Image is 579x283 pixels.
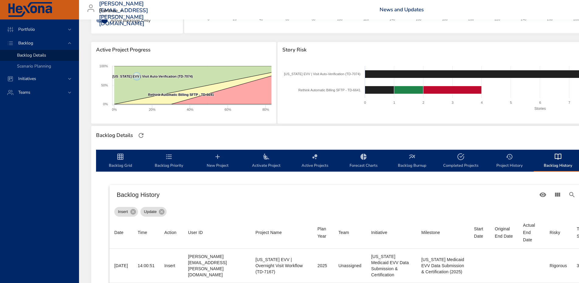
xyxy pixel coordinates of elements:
text: 2 [422,101,424,104]
div: Sort [421,229,440,236]
text: Rethink Automatic Billing SFTP - TD-6641 [298,88,360,92]
div: Date [114,229,123,236]
span: Project History [489,153,530,169]
div: Sort [371,229,387,236]
span: Milestone [421,229,464,236]
span: Scenario Planning [17,63,51,69]
div: Insert [164,263,178,269]
span: Backlog Details [17,52,46,58]
text: [US_STATE] EVV | Visit Auto-Verification (TD-7074) [284,72,360,76]
span: Time [138,229,155,236]
div: Sort [318,225,329,240]
div: Unassigned [339,263,362,269]
span: Backlog Grid [100,153,141,169]
div: Time [138,229,147,236]
span: Backlog Burnup [391,153,433,169]
div: 2025 [318,263,329,269]
text: 60% [225,108,231,111]
span: Forecast Charts [343,153,384,169]
text: 0 [364,101,366,104]
text: 4 [481,101,483,104]
div: Raintree [99,6,125,16]
div: User ID [188,229,203,236]
div: Sort [164,229,177,236]
text: 50% [101,83,108,87]
div: Actual End Date [523,222,540,243]
a: News and Updates [380,6,424,13]
div: Milestone [421,229,440,236]
text: 100% [99,64,108,68]
div: Original End Date [495,225,513,240]
div: Sort [138,229,147,236]
div: Update [140,207,167,217]
text: 1 [393,101,395,104]
text: 0% [112,108,117,111]
text: 80% [262,108,269,111]
span: Active Project Progress [96,47,271,53]
span: Date [114,229,128,236]
span: Portfolio [13,26,40,32]
div: Sort [255,229,282,236]
span: New Project [197,153,238,169]
span: Initiative [371,229,412,236]
text: 20% [149,108,156,111]
div: Plan Year [318,225,329,240]
span: Backlog [13,40,38,46]
div: Backlog Details [94,131,135,140]
text: 5 [510,101,512,104]
text: Rethink Automatic Billing SFTP - TD-6641 [148,93,214,96]
h3: [PERSON_NAME][EMAIL_ADDRESS][PERSON_NAME][DOMAIN_NAME] [99,1,148,27]
img: Hexona [7,2,53,17]
button: Standard Views [536,187,550,202]
div: 14:00:51 [138,263,155,269]
div: Initiative [371,229,387,236]
div: Sort [188,229,203,236]
text: 0% [103,102,108,106]
h6: Backlog History [117,190,536,200]
div: [US_STATE] EVV | Overnight Visit Workflow (TD-7167) [255,257,308,275]
div: Sort [339,229,349,236]
span: Initiatives [13,76,41,82]
div: Start Date [474,225,485,240]
div: Insert [114,207,138,217]
div: Risky [550,229,560,236]
div: [US_STATE] Medicaid EVV Data Submission & Certification [371,253,412,278]
span: Update [140,209,160,215]
button: View Columns [550,187,565,202]
span: Project Name [255,229,308,236]
div: [US_STATE] Medicaid EVV Data Submission & Certification (2025) [421,257,464,275]
span: User ID [188,229,246,236]
span: Teams [13,89,35,95]
text: Stories [534,107,546,111]
div: [PERSON_NAME][EMAIL_ADDRESS][PERSON_NAME][DOMAIN_NAME] [188,253,246,278]
text: 7 [568,101,570,104]
div: Project Name [255,229,282,236]
span: Backlog Priority [148,153,190,169]
div: Sort [523,222,540,243]
div: [DATE] [114,263,128,269]
div: Action [164,229,177,236]
div: Sort [114,229,123,236]
text: 6 [539,101,541,104]
div: Team [339,229,349,236]
div: Sort [550,229,560,236]
span: Activate Project [246,153,287,169]
div: Rigorous [550,263,567,269]
span: Backlog History [537,153,579,169]
button: Refresh Page [136,131,146,140]
span: Active Projects [294,153,336,169]
span: Team [339,229,362,236]
span: Completed Projects [440,153,481,169]
text: 3 [452,101,453,104]
text: 40% [187,108,193,111]
span: Insert [114,209,132,215]
span: Action [164,229,178,236]
div: Sort [495,225,513,240]
text: [US_STATE] EVV | Visit Auto-Verification (TD-7074) [112,75,193,78]
span: Risky [550,229,567,236]
div: Sort [474,225,485,240]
